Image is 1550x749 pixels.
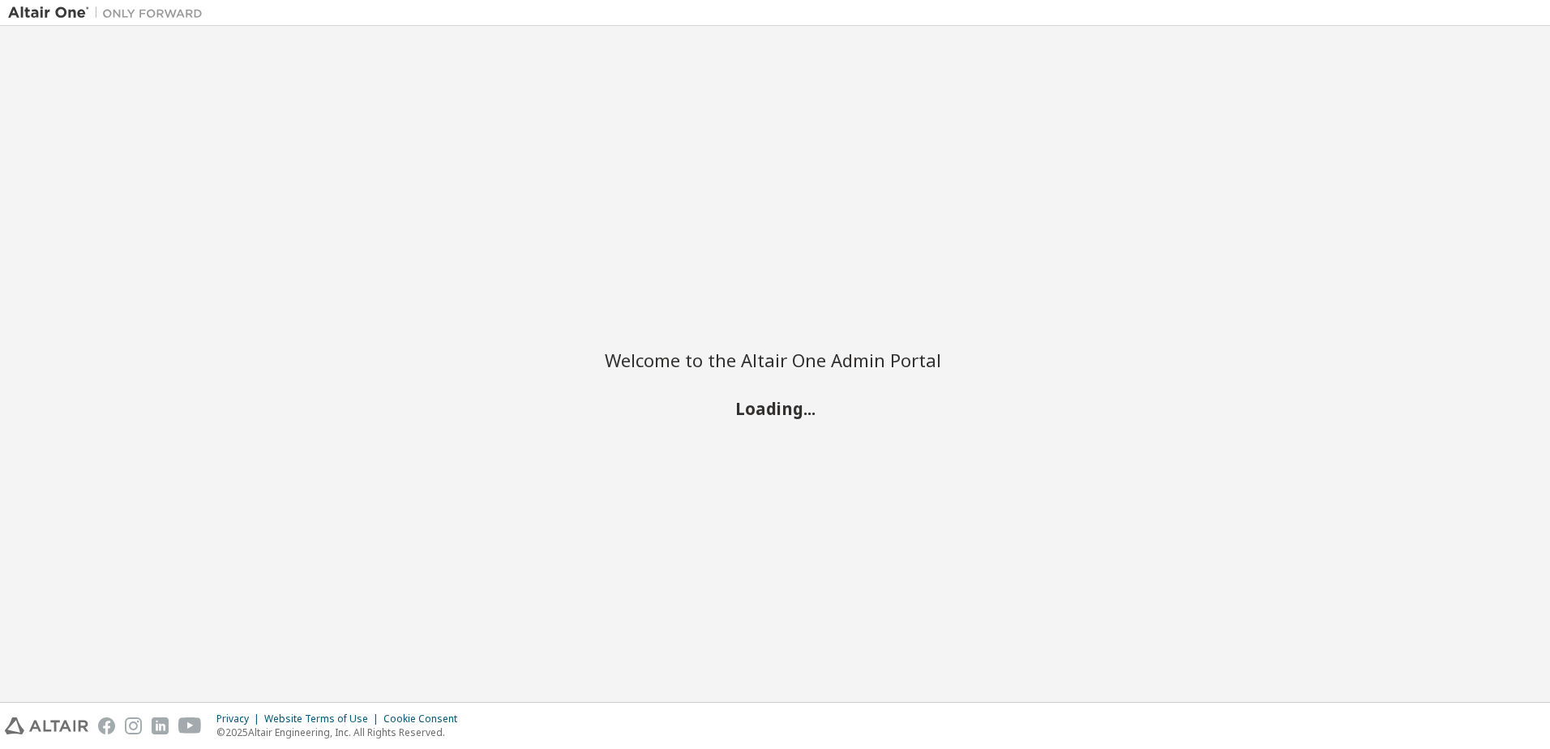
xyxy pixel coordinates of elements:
[5,717,88,734] img: altair_logo.svg
[216,725,467,739] p: © 2025 Altair Engineering, Inc. All Rights Reserved.
[383,713,467,725] div: Cookie Consent
[264,713,383,725] div: Website Terms of Use
[605,398,945,419] h2: Loading...
[178,717,202,734] img: youtube.svg
[98,717,115,734] img: facebook.svg
[605,349,945,371] h2: Welcome to the Altair One Admin Portal
[8,5,211,21] img: Altair One
[125,717,142,734] img: instagram.svg
[216,713,264,725] div: Privacy
[152,717,169,734] img: linkedin.svg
